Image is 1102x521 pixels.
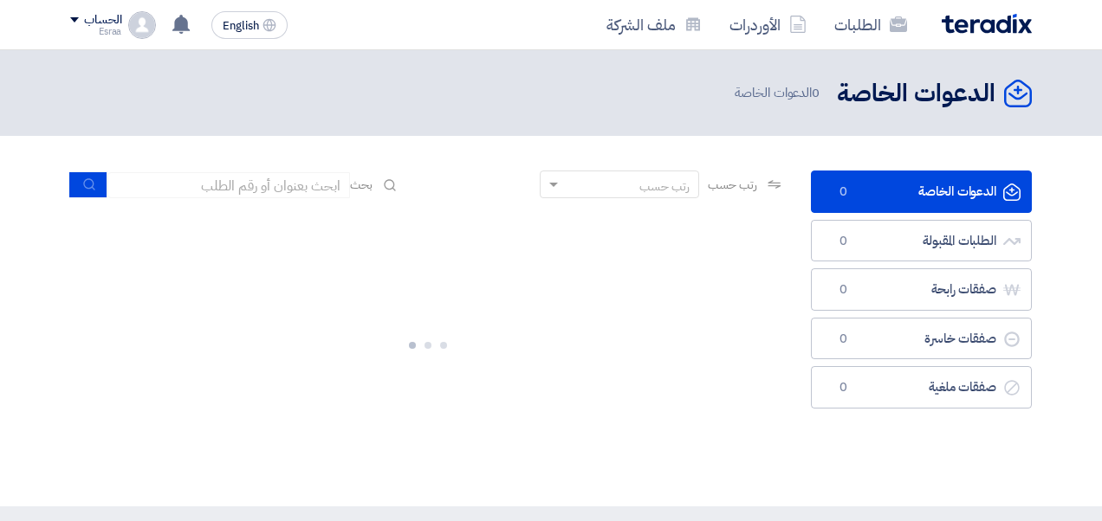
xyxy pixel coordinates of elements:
span: 0 [833,331,853,348]
button: English [211,11,288,39]
a: الدعوات الخاصة0 [811,170,1032,213]
img: profile_test.png [128,11,156,39]
span: بحث [350,176,373,194]
h2: الدعوات الخاصة [837,77,995,111]
span: English [223,20,259,32]
span: 0 [833,183,853,201]
img: Teradix logo [942,14,1032,34]
a: الأوردرات [716,4,820,45]
a: صفقات رابحة0 [811,268,1032,311]
a: الطلبات [820,4,921,45]
div: Esraa [70,27,121,36]
span: 0 [833,281,853,299]
div: الحساب [84,13,121,28]
span: الدعوات الخاصة [735,83,823,103]
div: رتب حسب [639,177,690,196]
a: الطلبات المقبولة0 [811,220,1032,262]
span: رتب حسب [708,176,757,194]
a: صفقات ملغية0 [811,366,1032,408]
a: صفقات خاسرة0 [811,318,1032,360]
a: ملف الشركة [593,4,716,45]
span: 0 [812,83,820,102]
input: ابحث بعنوان أو رقم الطلب [107,172,350,198]
span: 0 [833,379,853,396]
span: 0 [833,233,853,250]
